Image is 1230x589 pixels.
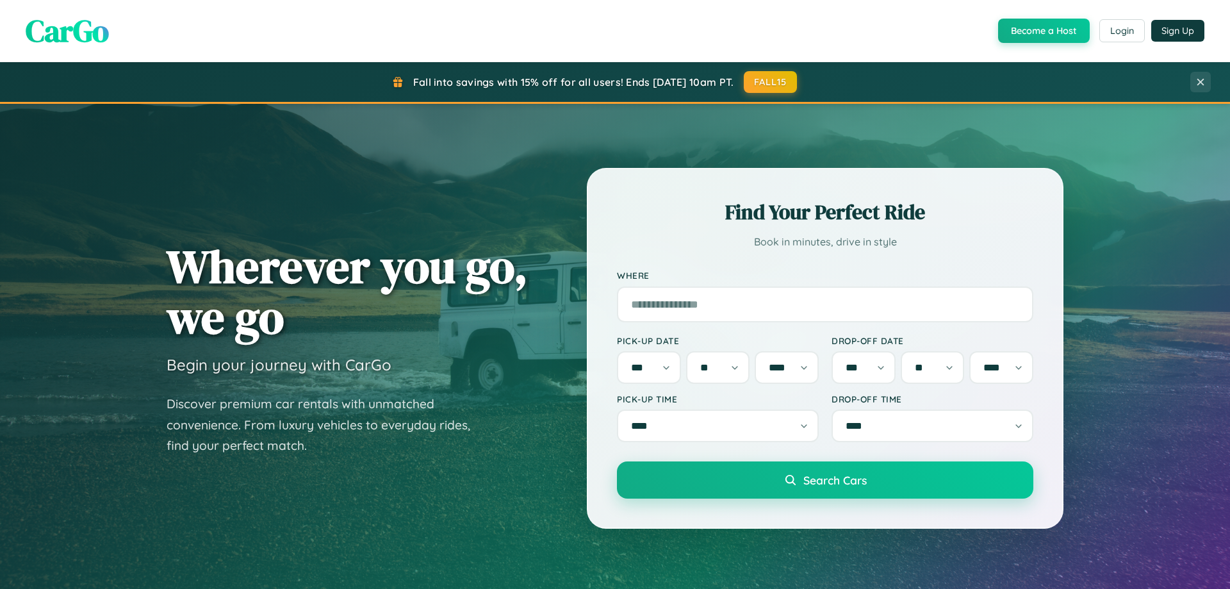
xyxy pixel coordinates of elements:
button: Become a Host [998,19,1090,43]
button: FALL15 [744,71,798,93]
h2: Find Your Perfect Ride [617,198,1033,226]
label: Drop-off Date [832,335,1033,346]
h1: Wherever you go, we go [167,241,528,342]
button: Search Cars [617,461,1033,499]
label: Where [617,270,1033,281]
p: Book in minutes, drive in style [617,233,1033,251]
button: Login [1099,19,1145,42]
span: CarGo [26,10,109,52]
label: Drop-off Time [832,394,1033,404]
span: Search Cars [803,473,867,487]
button: Sign Up [1151,20,1204,42]
span: Fall into savings with 15% off for all users! Ends [DATE] 10am PT. [413,76,734,88]
h3: Begin your journey with CarGo [167,355,391,374]
p: Discover premium car rentals with unmatched convenience. From luxury vehicles to everyday rides, ... [167,394,487,456]
label: Pick-up Time [617,394,819,404]
label: Pick-up Date [617,335,819,346]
